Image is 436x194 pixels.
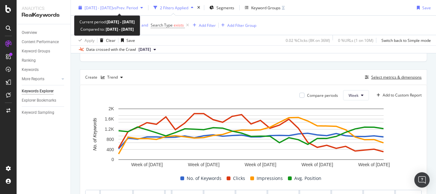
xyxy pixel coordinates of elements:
[131,162,163,167] text: Week of [DATE]
[414,172,430,188] div: Open Intercom Messenger
[105,27,134,32] b: [DATE] - [DATE]
[216,5,234,10] span: Segments
[207,3,237,13] button: Segments
[22,57,66,64] a: Ranking
[85,5,113,10] span: [DATE] - [DATE]
[22,109,54,116] div: Keyword Sampling
[85,37,94,43] div: Apply
[174,22,184,28] span: exists
[22,109,66,116] a: Keyword Sampling
[286,37,330,43] div: 0.02 % Clicks ( 8K on 36M )
[107,147,114,152] text: 400
[22,48,50,55] div: Keyword Groups
[257,175,283,182] span: Impressions
[22,57,36,64] div: Ranking
[22,97,66,104] a: Explorer Bookmarks
[338,37,373,43] div: 0 % URLs ( 1 on 10M )
[151,3,196,13] button: 2 Filters Applied
[414,3,431,13] button: Save
[139,47,151,52] span: 2025 Aug. 4th
[371,74,422,80] div: Select metrics & dimensions
[22,48,66,55] a: Keyword Groups
[118,35,135,45] button: Save
[381,37,431,43] div: Switch back to Simple mode
[22,29,66,36] a: Overview
[22,12,65,19] div: RealKeywords
[227,22,256,28] div: Add Filter Group
[76,35,94,45] button: Apply
[22,88,54,95] div: Keywords Explorer
[245,162,276,167] text: Week of [DATE]
[307,93,338,98] div: Compare periods
[343,90,369,100] button: Week
[113,5,138,10] span: vs Prev. Period
[22,39,66,45] a: Content Performance
[105,127,114,132] text: 1.2K
[22,76,60,82] a: More Reports
[22,66,39,73] div: Keywords
[22,29,37,36] div: Overview
[374,90,422,100] button: Add to Custom Report
[22,5,65,12] div: Analytics
[86,47,136,52] div: Data crossed with the Crawl
[251,5,281,10] div: Keyword Groups
[85,105,417,169] svg: A chart.
[107,19,135,25] b: [DATE] - [DATE]
[233,175,245,182] span: Clicks
[22,88,66,95] a: Keywords Explorer
[196,4,201,11] div: times
[80,26,134,33] div: Compared to:
[362,74,422,81] button: Select metrics & dimensions
[358,162,390,167] text: Week of [DATE]
[160,5,188,10] div: 2 Filters Applied
[151,22,173,28] span: Search Type
[109,106,114,112] text: 2K
[105,116,114,121] text: 1.6K
[22,39,59,45] div: Content Performance
[79,18,135,26] div: Current period:
[242,3,287,13] button: Keyword Groups
[349,93,358,98] span: Week
[126,37,135,43] div: Save
[97,35,116,45] button: Clear
[111,157,114,162] text: 0
[190,21,216,29] button: Add Filter
[301,162,333,167] text: Week of [DATE]
[22,76,44,82] div: More Reports
[383,93,422,97] div: Add to Custom Report
[76,3,146,13] button: [DATE] - [DATE]vsPrev. Period
[92,118,97,151] text: No. of Keywords
[187,175,222,182] span: No. of Keywords
[107,137,114,142] text: 800
[379,35,431,45] button: Switch back to Simple mode
[98,72,125,82] button: Trend
[422,5,431,10] div: Save
[188,162,220,167] text: Week of [DATE]
[199,22,216,28] div: Add Filter
[85,72,125,82] div: Create
[219,21,256,29] button: Add Filter Group
[136,46,159,53] button: [DATE]
[107,75,118,79] div: Trend
[106,37,116,43] div: Clear
[141,22,148,28] button: and
[294,175,321,182] span: Avg. Position
[22,66,66,73] a: Keywords
[22,97,56,104] div: Explorer Bookmarks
